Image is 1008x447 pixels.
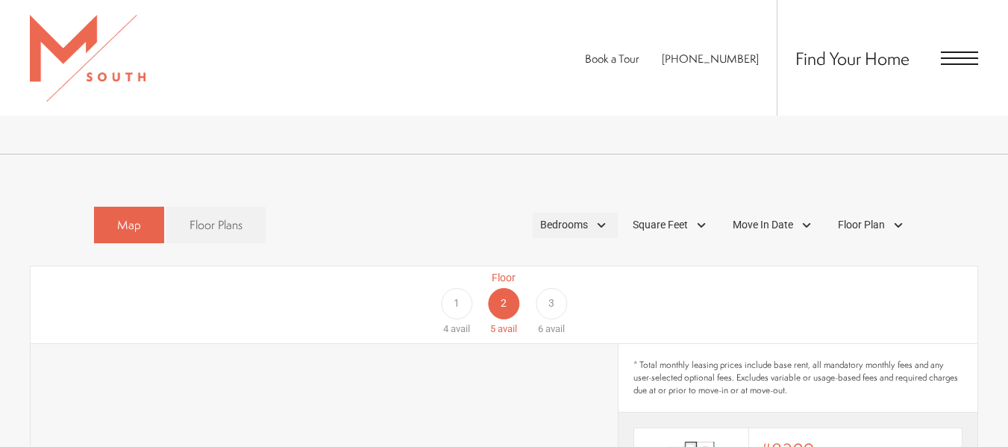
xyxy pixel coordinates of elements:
span: 4 [443,323,448,334]
a: Floor 3 [528,270,575,337]
span: Bedrooms [540,217,588,233]
img: MSouth [30,15,145,101]
button: Open Menu [941,51,978,65]
span: 6 [538,323,543,334]
span: Floor Plans [190,216,242,234]
span: Move In Date [733,217,793,233]
a: Find Your Home [795,46,910,70]
span: * Total monthly leasing prices include base rent, all mandatory monthly fees and any user-selecte... [633,359,962,396]
span: avail [545,323,565,334]
a: Floor 1 [433,270,480,337]
span: 1 [454,296,460,311]
a: Call Us at 813-570-8014 [662,51,759,66]
span: Map [117,216,141,234]
span: Floor Plan [838,217,885,233]
span: 3 [548,296,554,311]
span: Square Feet [633,217,688,233]
span: avail [451,323,470,334]
a: Book a Tour [585,51,639,66]
span: [PHONE_NUMBER] [662,51,759,66]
